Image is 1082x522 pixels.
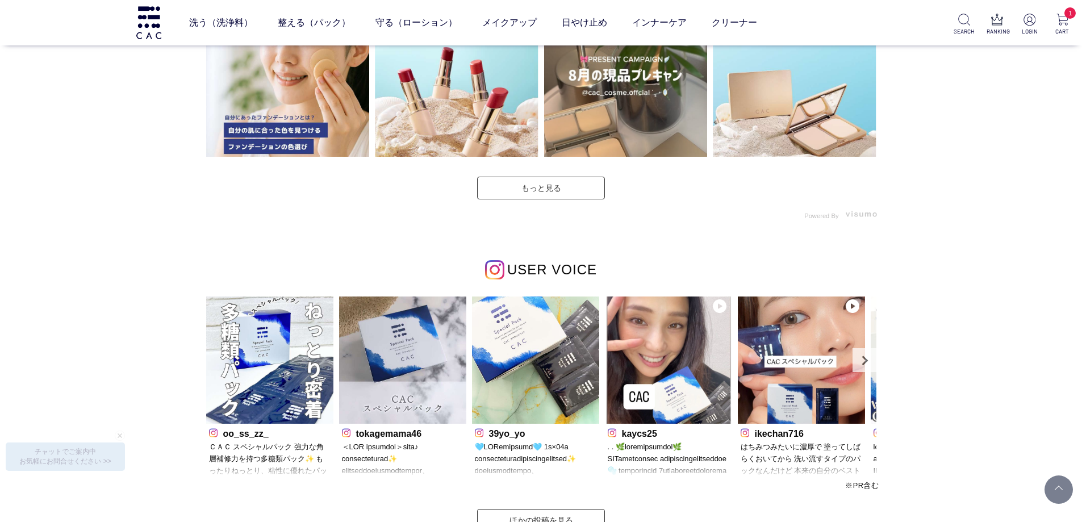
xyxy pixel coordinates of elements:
p: RANKING [987,27,1008,36]
img: Photo by ikechan716 [738,297,865,424]
img: Photo by tokagemama46 [339,297,466,424]
p: lorem?!🍯 ipsumdolorsitametc🫧 adi_elits.doeiusmo te、INCIDIDuntutlaboreetdoloremagnaaliqu！ enimadmi... [874,441,995,478]
p: kaycs25 [608,427,729,439]
span: USER VOICE [507,262,597,277]
a: LOGIN [1019,14,1040,36]
p: LOGIN [1019,27,1040,36]
a: 洗う（洗浄料） [189,7,253,39]
a: 守る（ローション） [375,7,457,39]
a: 日やけ止め [562,7,607,39]
p: oo_ss_zz_ [209,427,331,439]
p: ＜LOR ipsumdol＞sita♪ consecteturad✨ elitseddoeiusmodtempor、 incididuntutlaboreetdoloremagnaaliquae... [342,441,463,478]
span: 1 [1064,7,1076,19]
a: クリーナー [712,7,757,39]
a: 1 CART [1052,14,1073,36]
a: メイクアップ [482,7,537,39]
img: visumo [846,211,877,217]
p: tokagemama46 [342,427,463,439]
img: Photo by kaycs25 [605,297,732,424]
span: ※PR含む [845,481,879,490]
a: もっと見る [477,177,605,199]
a: インナーケア [632,7,687,39]
p: . . 🌿loremipsumdol🌿 SITametconsec adipiscingelitseddoe🫧 temporincid 7utlaboreetdolorema🙆‍♀️✨ aliq... [608,441,729,478]
a: Next [853,348,876,372]
a: SEARCH [954,14,975,36]
p: はちみつみたいに濃厚で 塗ってしばらくおいてから 洗い流すタイプのパックなんだけど 本来の自分のベストな肌状態に戻してくれるような 他のパックでは感じたことない初めての不思議な感覚😇 CAC ス... [741,441,862,478]
p: ikechan716 [741,427,862,439]
p: chihiro_tc [874,427,995,439]
img: logo [135,6,163,39]
img: Photo by chihiro_tc [871,297,998,424]
a: 整える（パック） [278,7,350,39]
p: ＣＡＣ スペシャルパック 強力な角層補修力を持つ多糖類パック✨️ もったりねっとり、粘性に優れたパックが 傷ついた角層を抱え込み、 保湿保護しながら角層が整った状態になるようサポート。 水飴のよ... [209,441,331,478]
img: インスタグラムのロゴ [485,260,504,279]
span: Powered By [804,212,838,219]
img: Photo by oo_ss_zz_ [206,297,333,424]
p: 39yo_yo [475,427,596,439]
p: SEARCH [954,27,975,36]
p: CART [1052,27,1073,36]
a: RANKING [987,14,1008,36]
img: Photo by 39yo_yo [472,297,599,424]
p: 🩵LORemipsumd🩵 1s×04a consecteturadipiscingelitsed✨ doeiusmodtempo、incididuntutlaboreetdolor！！magn... [475,441,596,478]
